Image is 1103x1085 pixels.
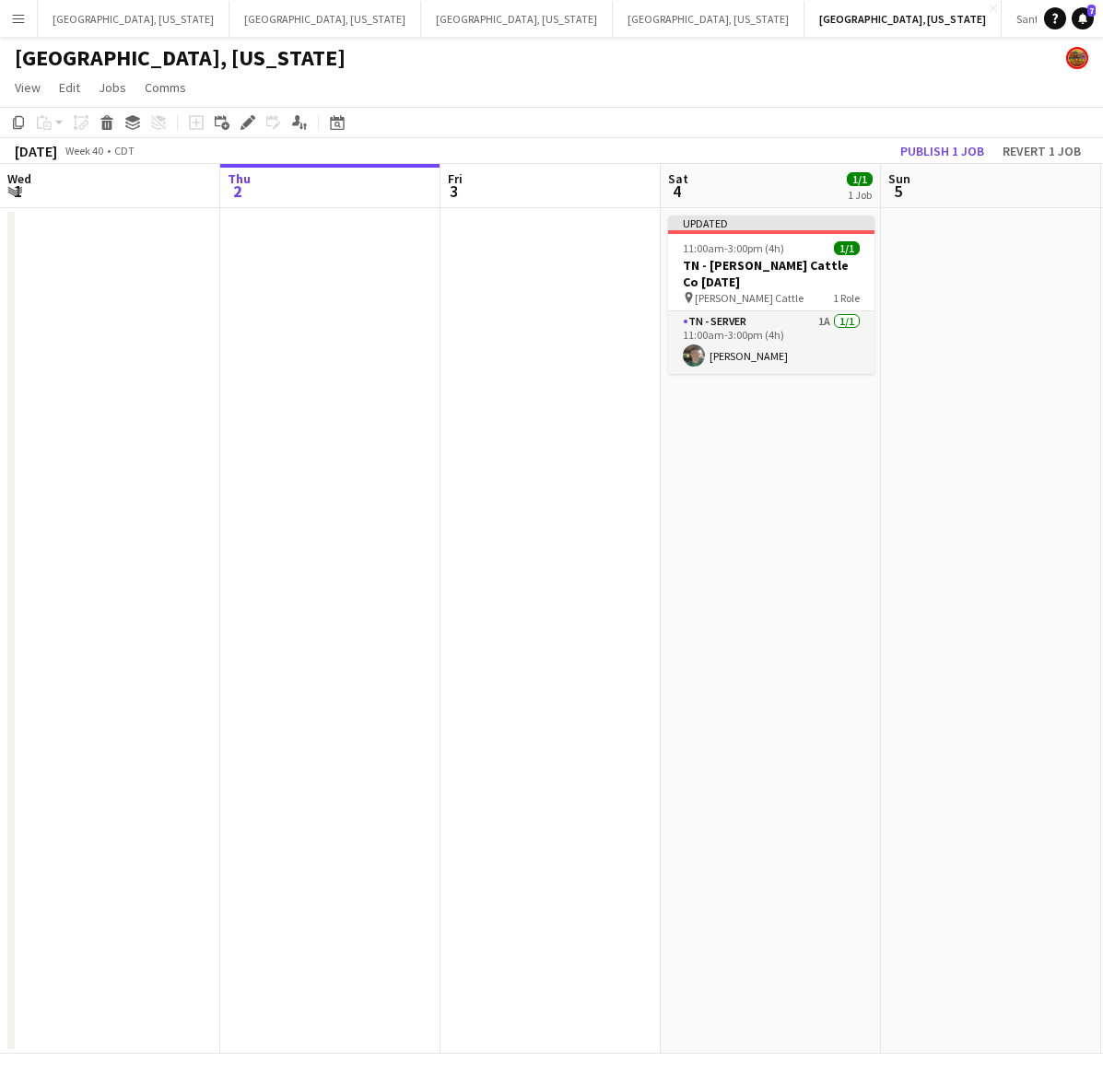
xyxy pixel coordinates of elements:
[38,1,229,37] button: [GEOGRAPHIC_DATA], [US_STATE]
[665,181,688,202] span: 4
[893,139,992,163] button: Publish 1 job
[225,181,251,202] span: 2
[15,142,57,160] div: [DATE]
[229,1,421,37] button: [GEOGRAPHIC_DATA], [US_STATE]
[668,257,874,290] h3: TN - [PERSON_NAME] Cattle Co [DATE]
[137,76,194,99] a: Comms
[1072,7,1094,29] a: 7
[1066,47,1088,69] app-user-avatar: Rollin Hero
[668,216,874,230] div: Updated
[7,170,31,187] span: Wed
[114,144,135,157] div: CDT
[668,216,874,374] app-job-card: Updated11:00am-3:00pm (4h)1/1TN - [PERSON_NAME] Cattle Co [DATE] [PERSON_NAME] Cattle1 RoleTN - S...
[804,1,1002,37] button: [GEOGRAPHIC_DATA], [US_STATE]
[228,170,251,187] span: Thu
[99,79,126,96] span: Jobs
[91,76,134,99] a: Jobs
[683,241,784,255] span: 11:00am-3:00pm (4h)
[668,311,874,374] app-card-role: TN - Server1A1/111:00am-3:00pm (4h)[PERSON_NAME]
[445,181,463,202] span: 3
[834,241,860,255] span: 1/1
[448,170,463,187] span: Fri
[833,291,860,305] span: 1 Role
[995,139,1088,163] button: Revert 1 job
[15,44,346,72] h1: [GEOGRAPHIC_DATA], [US_STATE]
[886,181,910,202] span: 5
[145,79,186,96] span: Comms
[15,79,41,96] span: View
[52,76,88,99] a: Edit
[695,291,804,305] span: [PERSON_NAME] Cattle
[847,172,873,186] span: 1/1
[421,1,613,37] button: [GEOGRAPHIC_DATA], [US_STATE]
[59,79,80,96] span: Edit
[61,144,107,157] span: Week 40
[613,1,804,37] button: [GEOGRAPHIC_DATA], [US_STATE]
[668,170,688,187] span: Sat
[888,170,910,187] span: Sun
[1087,5,1096,17] span: 7
[7,76,48,99] a: View
[5,181,31,202] span: 1
[848,188,872,202] div: 1 Job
